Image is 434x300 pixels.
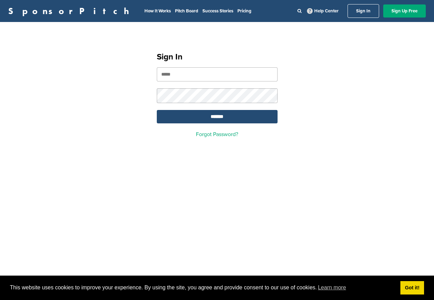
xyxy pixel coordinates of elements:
a: Sign In [348,4,379,18]
h1: Sign In [157,51,278,63]
a: dismiss cookie message [400,281,424,295]
a: learn more about cookies [317,282,347,293]
span: This website uses cookies to improve your experience. By using the site, you agree and provide co... [10,282,395,293]
a: Success Stories [202,8,233,14]
a: How It Works [144,8,171,14]
a: Pricing [237,8,251,14]
a: SponsorPitch [8,7,133,15]
a: Forgot Password? [196,131,238,138]
a: Sign Up Free [383,4,426,18]
a: Pitch Board [175,8,198,14]
a: Help Center [306,7,340,15]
